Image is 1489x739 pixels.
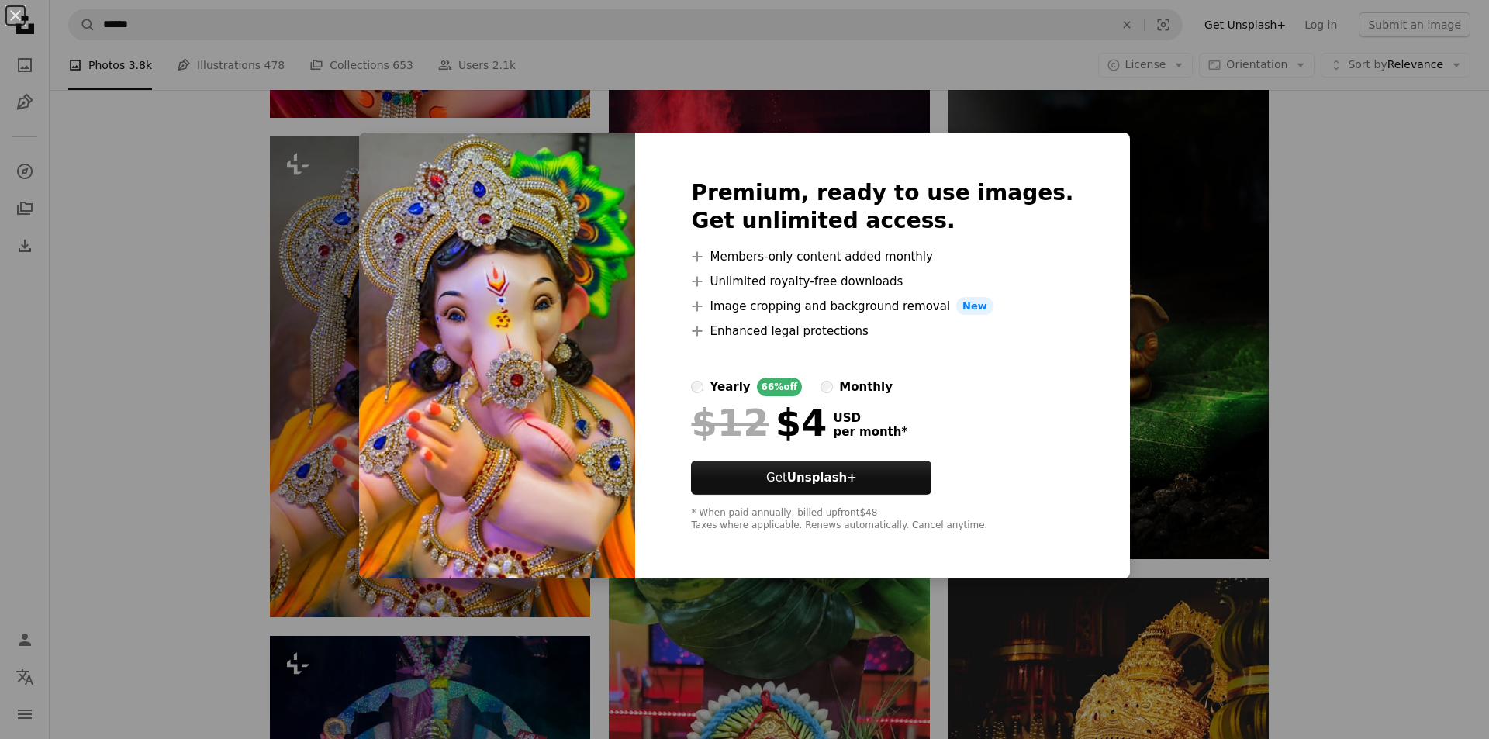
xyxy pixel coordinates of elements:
li: Enhanced legal protections [691,322,1073,340]
button: GetUnsplash+ [691,461,931,495]
div: 66% off [757,378,803,396]
input: yearly66%off [691,381,703,393]
input: monthly [821,381,833,393]
li: Image cropping and background removal [691,297,1073,316]
span: $12 [691,402,769,443]
span: New [956,297,993,316]
div: $4 [691,402,827,443]
li: Unlimited royalty-free downloads [691,272,1073,291]
li: Members-only content added monthly [691,247,1073,266]
div: yearly [710,378,750,396]
div: * When paid annually, billed upfront $48 Taxes where applicable. Renews automatically. Cancel any... [691,507,1073,532]
div: monthly [839,378,893,396]
span: per month * [833,425,907,439]
strong: Unsplash+ [787,471,857,485]
h2: Premium, ready to use images. Get unlimited access. [691,179,1073,235]
img: premium_photo-1722677454848-8b137c2572f3 [359,133,635,579]
span: USD [833,411,907,425]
